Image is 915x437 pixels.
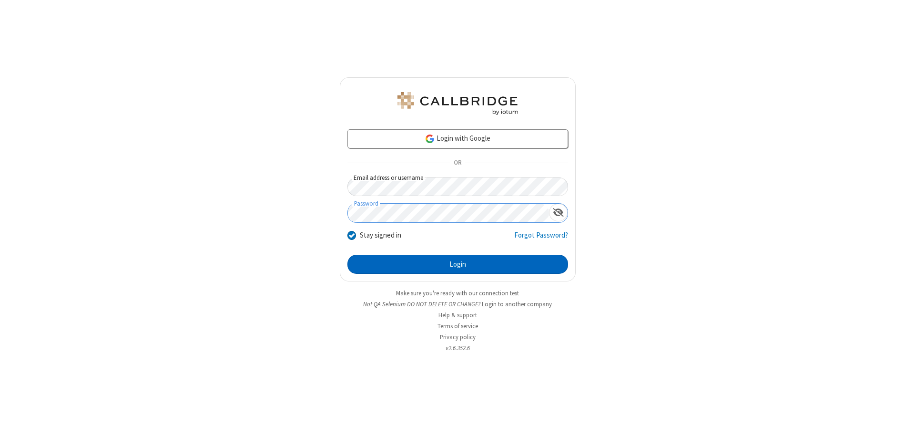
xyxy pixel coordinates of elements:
a: Privacy policy [440,333,476,341]
li: Not QA Selenium DO NOT DELETE OR CHANGE? [340,300,576,309]
button: Login to another company [482,300,552,309]
span: OR [450,156,465,170]
a: Terms of service [437,322,478,330]
a: Forgot Password? [514,230,568,248]
img: google-icon.png [425,134,435,144]
input: Email address or username [347,177,568,196]
div: Show password [549,204,568,221]
a: Make sure you're ready with our connection test [396,289,519,297]
img: QA Selenium DO NOT DELETE OR CHANGE [396,92,519,115]
input: Password [348,204,549,222]
a: Help & support [438,311,477,319]
button: Login [347,255,568,274]
li: v2.6.352.6 [340,343,576,353]
label: Stay signed in [360,230,401,241]
a: Login with Google [347,129,568,148]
